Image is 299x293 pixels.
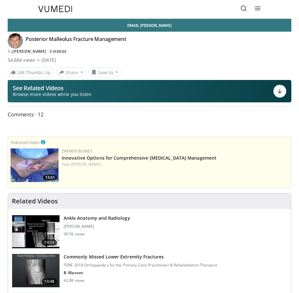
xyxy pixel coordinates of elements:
button: See Related Videos Browse more videos while you listen [8,80,291,102]
a: 13:51 [11,148,59,182]
a: Email [PERSON_NAME] [8,19,291,32]
a: 14:14 Ankle Anatomy and Radiology [PERSON_NAME] 99.5K views [12,215,287,249]
p: See Related Videos [13,85,91,91]
div: Feat. [62,162,288,167]
span: 13:51 [43,175,57,180]
button: Save to [89,67,121,77]
h4: Posterior Malleolus Fracture Management [26,36,126,46]
a: 10:48 Commonly Missed Lower Extremity Fractures FORE 2018 Orthopaedics for the Primary Care Pract... [12,254,287,288]
img: 4aa379b6-386c-4fb5-93ee-de5617843a87.150x105_q85_crop-smart_upscale.jpg [12,254,59,287]
a: [PERSON_NAME] [71,162,101,167]
span: 54,684 views [8,57,35,63]
p: FORE 2018 Orthopaedics for the Primary Care Practitioner & Rehabilitation Therapist [64,263,217,268]
span: Comments 12 [8,110,291,119]
img: d079e22e-f623-40f6-8657-94e85635e1da.150x105_q85_crop-smart_upscale.jpg [12,215,59,249]
img: Avatar [8,33,23,49]
p: B. Maxson [64,270,217,275]
button: Share [56,67,86,77]
h3: Ankle Anatomy and Radiology [64,215,130,221]
div: By [8,49,291,54]
span: Browse more videos while you listen [13,91,91,98]
span: 248 [17,69,25,75]
h3: Commonly Missed Lower Extremity Fractures [64,254,217,260]
h4: Related Videos [12,197,58,205]
span: 10:48 [42,278,57,285]
img: VuMedi Logo [38,6,72,12]
p: [PERSON_NAME] [64,224,130,229]
a: 248 Thumbs Up [8,67,54,77]
div: [DATE] [42,57,56,63]
a: Innovative Options for Comprehensive [MEDICAL_DATA] Management [62,155,216,161]
p: 99.5K views [64,232,85,237]
span: 14:14 [42,239,57,246]
small: Featured Video [11,139,40,145]
a: 3 Videos [47,49,68,54]
p: 42.8K views [64,278,85,283]
img: ce164293-0bd9-447d-b578-fc653e6584c8.150x105_q85_crop-smart_upscale.jpg [11,148,59,182]
a: Zimmer Biomet [62,148,92,154]
a: [PERSON_NAME] [12,49,46,54]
